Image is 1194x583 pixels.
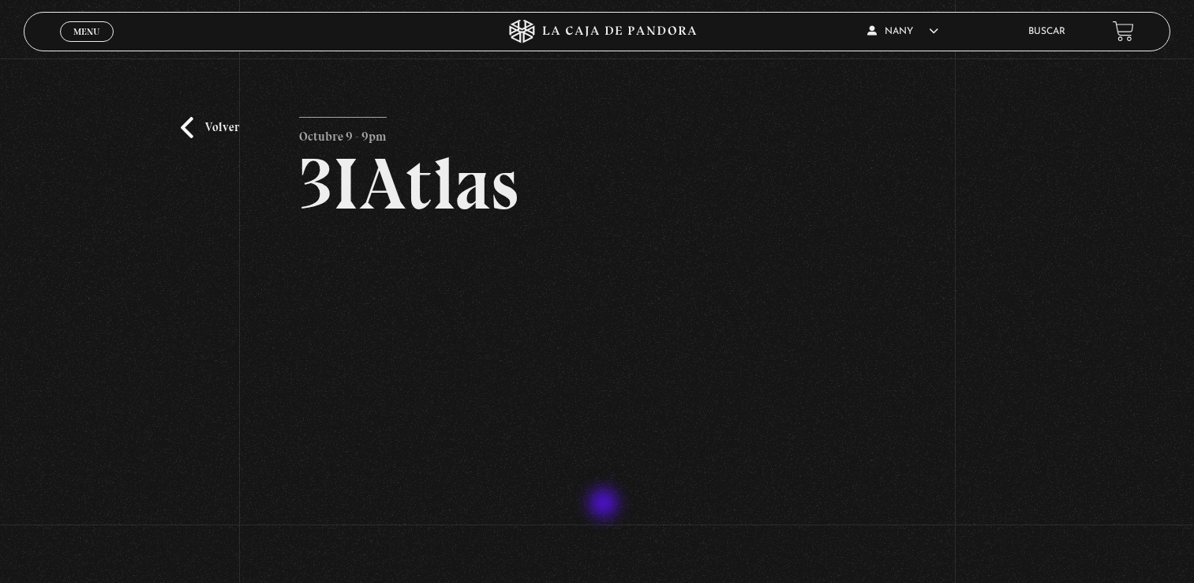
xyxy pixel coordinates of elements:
[1028,27,1065,36] a: Buscar
[68,40,105,51] span: Cerrar
[1113,21,1134,42] a: View your shopping cart
[73,27,99,36] span: Menu
[181,117,239,138] a: Volver
[867,27,938,36] span: Nany
[299,148,895,220] h2: 3IAtlas
[299,117,387,149] p: Octubre 9 - 9pm
[299,244,895,580] iframe: Dailymotion video player – 3IATLAS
